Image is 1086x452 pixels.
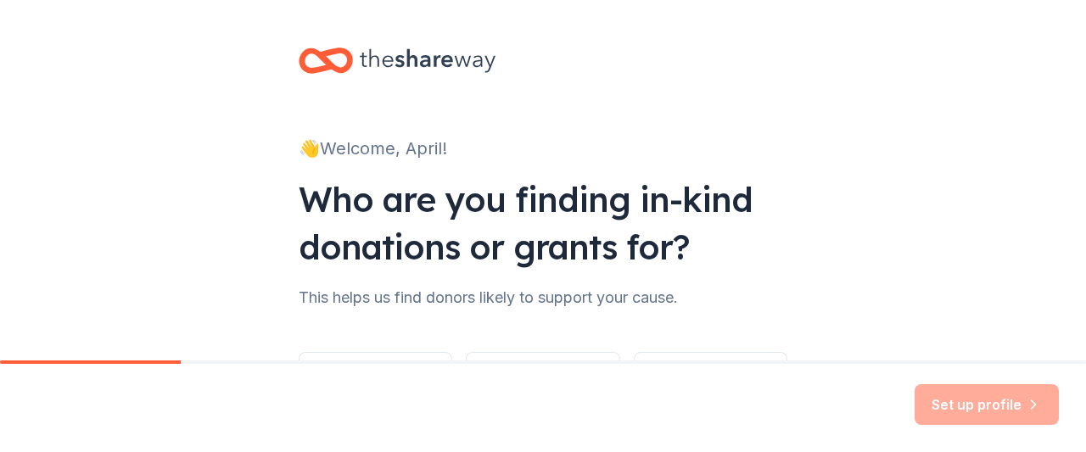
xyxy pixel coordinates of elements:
div: This helps us find donors likely to support your cause. [299,284,787,311]
button: Nonprofit [299,352,452,433]
button: Other group [466,352,619,433]
div: Who are you finding in-kind donations or grants for? [299,176,787,271]
button: Individual [634,352,787,433]
div: 👋 Welcome, April! [299,135,787,162]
